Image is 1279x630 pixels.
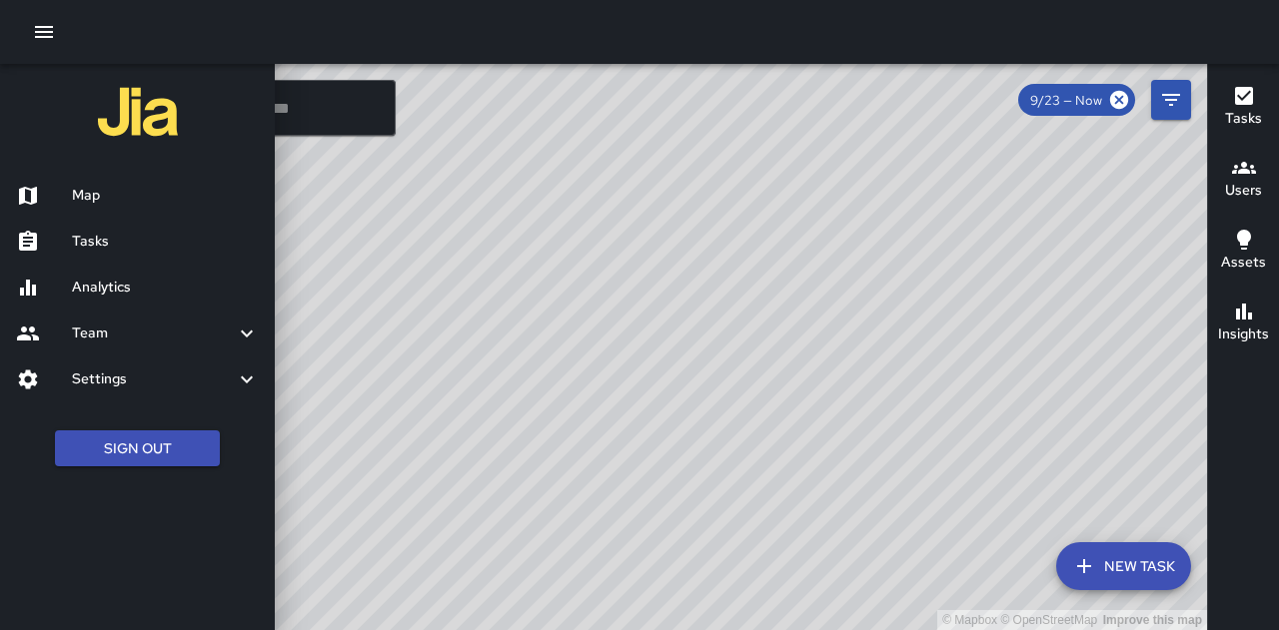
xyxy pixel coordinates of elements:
img: jia-logo [98,72,178,152]
h6: Analytics [72,277,259,299]
h6: Tasks [1225,108,1262,130]
h6: Users [1225,180,1262,202]
h6: Tasks [72,231,259,253]
h6: Settings [72,368,235,390]
button: Sign Out [55,430,220,467]
h6: Team [72,322,235,344]
h6: Insights [1218,323,1269,345]
h6: Map [72,185,259,207]
button: New Task [1056,542,1191,590]
h6: Assets [1221,252,1266,274]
